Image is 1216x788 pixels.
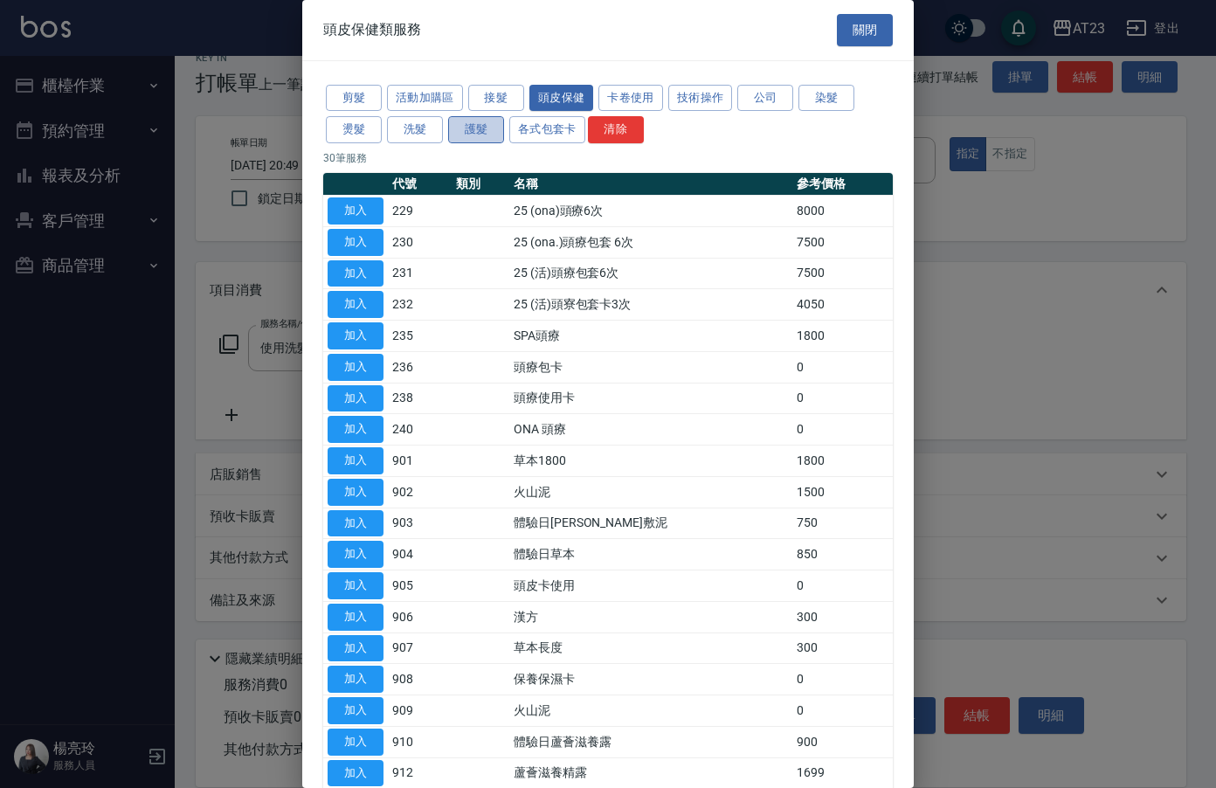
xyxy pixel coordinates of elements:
td: 體驗日[PERSON_NAME]敷泥 [509,508,792,539]
td: ONA 頭療 [509,414,792,446]
td: 235 [388,321,452,352]
td: 902 [388,476,452,508]
button: 燙髮 [326,116,382,143]
button: 加入 [328,541,383,568]
td: 0 [792,351,893,383]
td: 0 [792,664,893,695]
button: 加入 [328,572,383,599]
button: 加入 [328,322,383,349]
td: 300 [792,632,893,664]
button: 頭皮保健 [529,85,594,112]
button: 洗髮 [387,116,443,143]
button: 護髮 [448,116,504,143]
td: 25 (活)頭療包套6次 [509,258,792,289]
td: 草本1800 [509,446,792,477]
button: 加入 [328,197,383,225]
button: 加入 [328,447,383,474]
td: 0 [792,383,893,414]
button: 加入 [328,260,383,287]
button: 加入 [328,354,383,381]
button: 加入 [328,697,383,724]
button: 公司 [737,85,793,112]
td: 904 [388,539,452,570]
th: 名稱 [509,173,792,196]
td: 1800 [792,321,893,352]
td: 0 [792,695,893,727]
td: 保養保濕卡 [509,664,792,695]
td: SPA頭療 [509,321,792,352]
td: 體驗日草本 [509,539,792,570]
td: 231 [388,258,452,289]
td: 25 (ona.)頭療包套 6次 [509,226,792,258]
td: 236 [388,351,452,383]
td: 7500 [792,258,893,289]
p: 30 筆服務 [323,150,893,166]
button: 加入 [328,510,383,537]
button: 加入 [328,604,383,631]
td: 0 [792,414,893,446]
button: 加入 [328,479,383,506]
td: 909 [388,695,452,727]
td: 229 [388,196,452,227]
td: 漢方 [509,601,792,632]
td: 火山泥 [509,695,792,727]
td: 240 [388,414,452,446]
td: 1800 [792,446,893,477]
td: 903 [388,508,452,539]
button: 各式包套卡 [509,116,585,143]
td: 8000 [792,196,893,227]
td: 300 [792,601,893,632]
td: 頭療使用卡 [509,383,792,414]
button: 加入 [328,385,383,412]
button: 加入 [328,760,383,787]
td: 232 [388,289,452,321]
td: 230 [388,226,452,258]
button: 加入 [328,291,383,318]
button: 染髮 [798,85,854,112]
button: 剪髮 [326,85,382,112]
td: 火山泥 [509,476,792,508]
button: 卡卷使用 [598,85,663,112]
td: 草本長度 [509,632,792,664]
button: 加入 [328,666,383,693]
span: 頭皮保健類服務 [323,21,421,38]
button: 活動加購區 [387,85,463,112]
td: 907 [388,632,452,664]
td: 4050 [792,289,893,321]
td: 238 [388,383,452,414]
th: 參考價格 [792,173,893,196]
button: 關閉 [837,14,893,46]
td: 體驗日蘆薈滋養露 [509,726,792,757]
button: 加入 [328,229,383,256]
button: 技術操作 [668,85,733,112]
th: 代號 [388,173,452,196]
button: 加入 [328,635,383,662]
td: 910 [388,726,452,757]
td: 0 [792,570,893,602]
td: 25 (活)頭寮包套卡3次 [509,289,792,321]
td: 25 (ona)頭療6次 [509,196,792,227]
button: 加入 [328,729,383,756]
button: 接髮 [468,85,524,112]
td: 905 [388,570,452,602]
button: 加入 [328,416,383,443]
td: 900 [792,726,893,757]
td: 7500 [792,226,893,258]
td: 908 [388,664,452,695]
td: 1500 [792,476,893,508]
td: 901 [388,446,452,477]
td: 頭療包卡 [509,351,792,383]
td: 906 [388,601,452,632]
td: 850 [792,539,893,570]
td: 頭皮卡使用 [509,570,792,602]
td: 750 [792,508,893,539]
button: 清除 [588,116,644,143]
th: 類別 [452,173,509,196]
